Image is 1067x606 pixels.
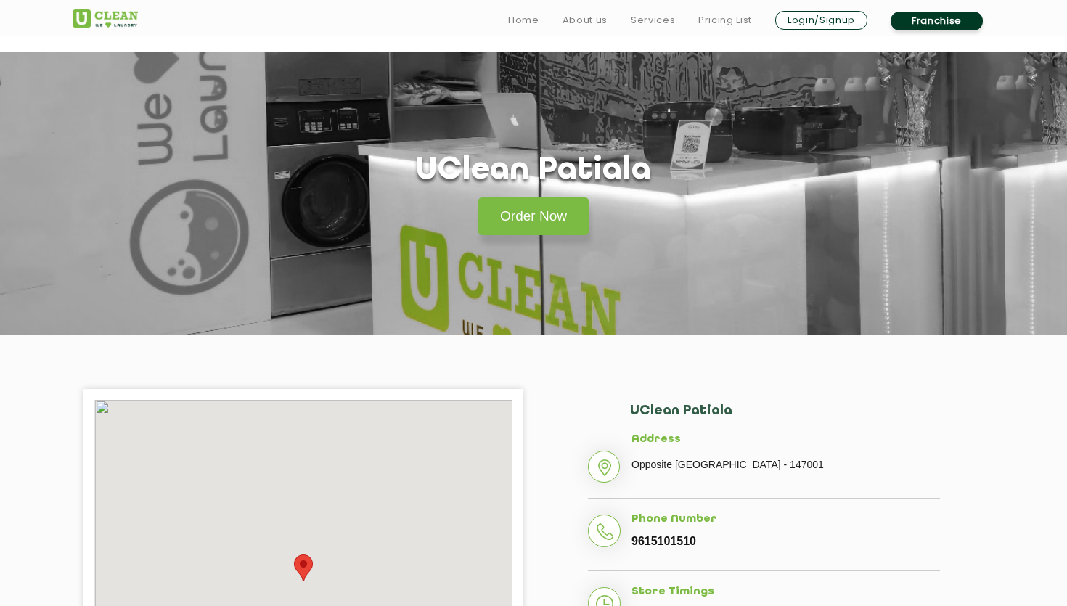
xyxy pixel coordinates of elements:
h5: Store Timings [631,586,940,599]
h5: Phone Number [631,513,940,526]
a: Home [508,12,539,29]
a: Pricing List [698,12,752,29]
img: UClean Laundry and Dry Cleaning [73,9,138,28]
p: Opposite [GEOGRAPHIC_DATA] - 147001 [631,454,940,475]
a: Login/Signup [775,11,867,30]
a: Franchise [891,12,983,30]
h2: UClean Patiala [630,404,940,433]
h5: Address [631,433,940,446]
a: 9615101510 [631,535,696,548]
h1: UClean Patiala [416,152,651,189]
a: About us [563,12,608,29]
a: Services [631,12,675,29]
a: Order Now [478,197,589,235]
